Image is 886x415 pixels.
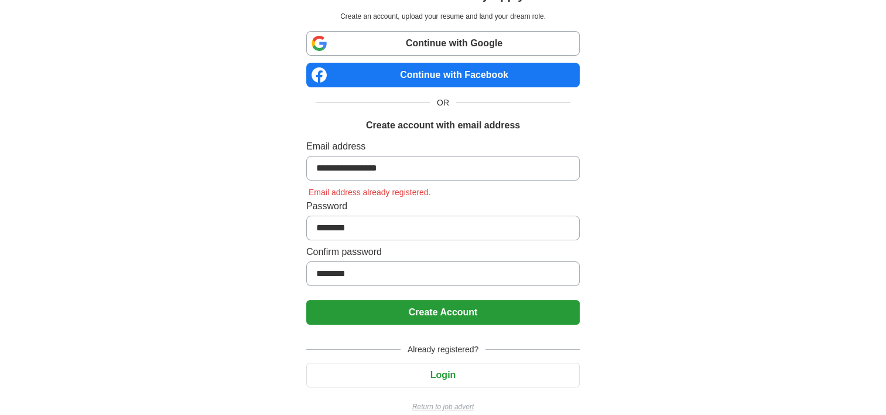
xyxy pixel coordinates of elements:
label: Confirm password [306,245,580,259]
p: Create an account, upload your resume and land your dream role. [309,11,577,22]
label: Email address [306,140,580,154]
h1: Create account with email address [366,118,520,132]
span: OR [430,97,456,109]
label: Password [306,199,580,213]
button: Create Account [306,300,580,325]
a: Continue with Google [306,31,580,56]
a: Login [306,370,580,380]
a: Continue with Facebook [306,63,580,87]
button: Login [306,363,580,387]
a: Return to job advert [306,402,580,412]
span: Already registered? [401,343,485,356]
span: Email address already registered. [306,188,433,197]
